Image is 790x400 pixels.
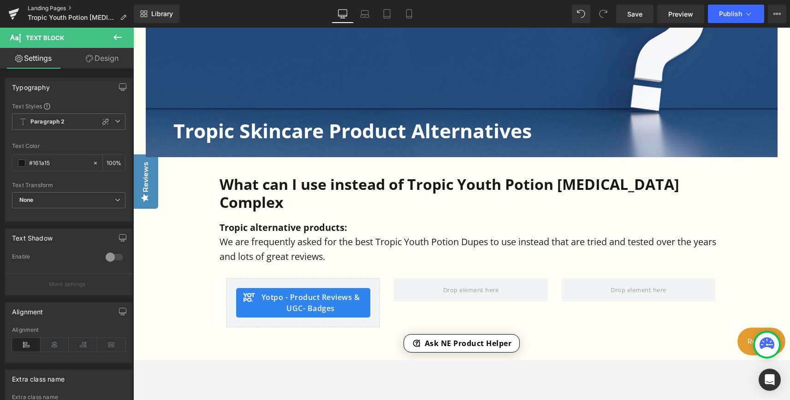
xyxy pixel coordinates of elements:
a: Laptop [354,5,376,23]
button: More settings [6,273,132,295]
div: Text Styles [12,102,125,110]
button: Publish [708,5,764,23]
span: - Badges [170,276,202,286]
h2: Tropic Skincare Product Alternatives [40,91,644,115]
div: Text Color [12,143,125,149]
a: Desktop [332,5,354,23]
a: Mobile [398,5,420,23]
span: Library [151,10,173,18]
b: None [19,196,34,203]
span: Preview [668,9,693,19]
a: Preview [657,5,704,23]
button: Undo [572,5,590,23]
div: Typography [12,78,50,91]
span: Publish [719,10,742,18]
strong: Tropic alternative products: [86,194,214,206]
iframe: Button to open loyalty program pop-up [604,300,652,328]
div: Alignment [12,303,43,316]
span: Tropic Youth Potion [MEDICAL_DATA] Complex Alternative Products (Tropic Youth Potion Dupes) [28,14,116,21]
a: Tablet [376,5,398,23]
a: Landing Pages [28,5,134,12]
input: Color [29,158,88,168]
span: Save [627,9,642,19]
div: Text Shadow [12,229,53,242]
div: % [103,155,125,171]
a: Design [69,48,136,69]
a: New Library [134,5,179,23]
div: Alignment [12,327,125,333]
div: Extra class name [12,370,65,383]
h1: What can I use instead of Tropic Youth Potion [MEDICAL_DATA] Complex [86,148,589,183]
span: Yotpo - Product Reviews & UGC [125,264,230,286]
button: More [768,5,786,23]
div: Open Intercom Messenger [759,369,781,391]
div: Text Transform [12,182,125,188]
p: We are frequently asked for the best Tropic Youth Potion Dupes to use instead that are tried and ... [86,207,589,236]
p: More settings [49,280,86,288]
button: Redo [594,5,612,23]
div: Enable [12,253,96,263]
b: Paragraph 2 [30,118,65,126]
span: Text Block [26,34,64,41]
